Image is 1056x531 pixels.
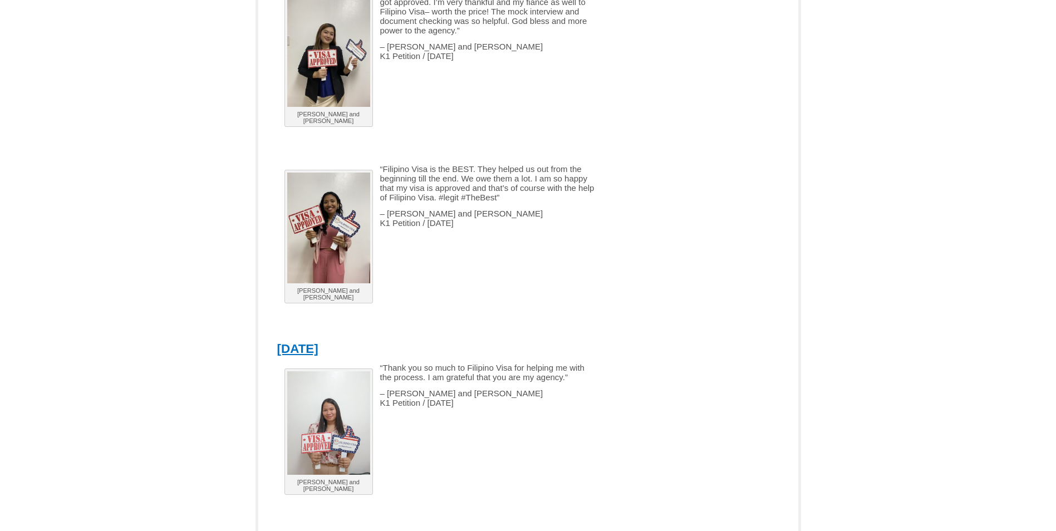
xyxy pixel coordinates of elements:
[380,209,543,228] span: – [PERSON_NAME] and [PERSON_NAME] K1 Petition / [DATE]
[277,164,597,202] p: “Filipino Visa is the BEST. They helped us out from the beginning till the end. We owe them a lot...
[287,173,370,283] img: Marvan and Jelamae
[287,371,370,475] img: Benjie and Jiezelmey
[287,287,370,301] p: [PERSON_NAME] and [PERSON_NAME]
[380,389,543,407] span: – [PERSON_NAME] and [PERSON_NAME] K1 Petition / [DATE]
[287,111,370,124] p: [PERSON_NAME] and [PERSON_NAME]
[287,479,370,492] p: [PERSON_NAME] and [PERSON_NAME]
[277,363,597,382] p: “Thank you so much to Filipino Visa for helping me with the process. I am grateful that you are m...
[277,342,318,356] a: [DATE]
[380,42,543,61] span: – [PERSON_NAME] and [PERSON_NAME] K1 Petition / [DATE]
